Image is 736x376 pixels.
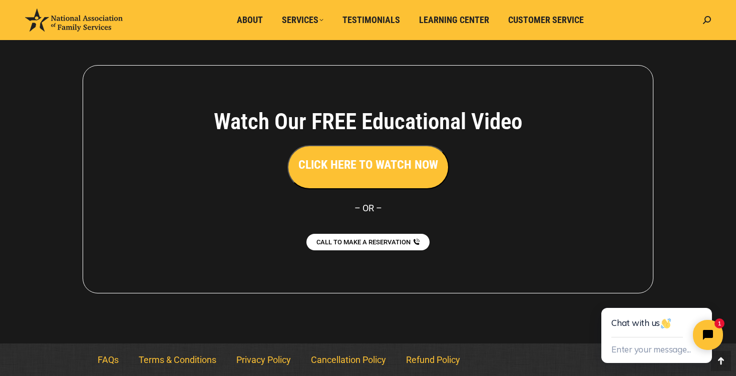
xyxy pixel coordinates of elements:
a: CALL TO MAKE A RESERVATION [306,234,430,250]
a: Cancellation Policy [301,348,396,371]
a: CLICK HERE TO WATCH NOW [287,160,449,171]
a: FAQs [88,348,129,371]
a: Customer Service [501,11,591,30]
span: Services [282,15,323,26]
a: Privacy Policy [226,348,301,371]
iframe: Tidio Chat [579,275,736,376]
nav: Menu [88,348,648,371]
span: Testimonials [342,15,400,26]
a: About [230,11,270,30]
a: Refund Policy [396,348,470,371]
a: Terms & Conditions [129,348,226,371]
button: CLICK HERE TO WATCH NOW [287,145,449,189]
h4: Watch Our FREE Educational Video [158,108,578,135]
span: About [237,15,263,26]
img: National Association of Family Services [25,9,123,32]
span: – OR – [354,203,382,213]
a: Learning Center [412,11,496,30]
a: Testimonials [335,11,407,30]
span: Customer Service [508,15,584,26]
h3: CLICK HERE TO WATCH NOW [298,156,438,173]
span: Learning Center [419,15,489,26]
span: CALL TO MAKE A RESERVATION [316,239,411,245]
